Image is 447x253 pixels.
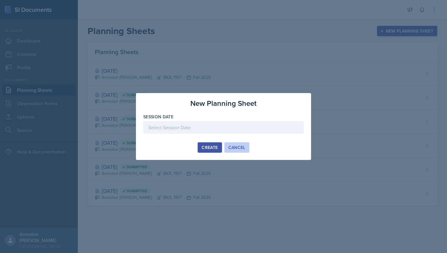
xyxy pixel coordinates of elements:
h3: New Planning Sheet [190,98,257,109]
button: Cancel [224,142,249,153]
label: Session Date [143,114,173,120]
div: Create [202,145,218,150]
button: Create [198,142,222,153]
div: Cancel [228,145,245,150]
